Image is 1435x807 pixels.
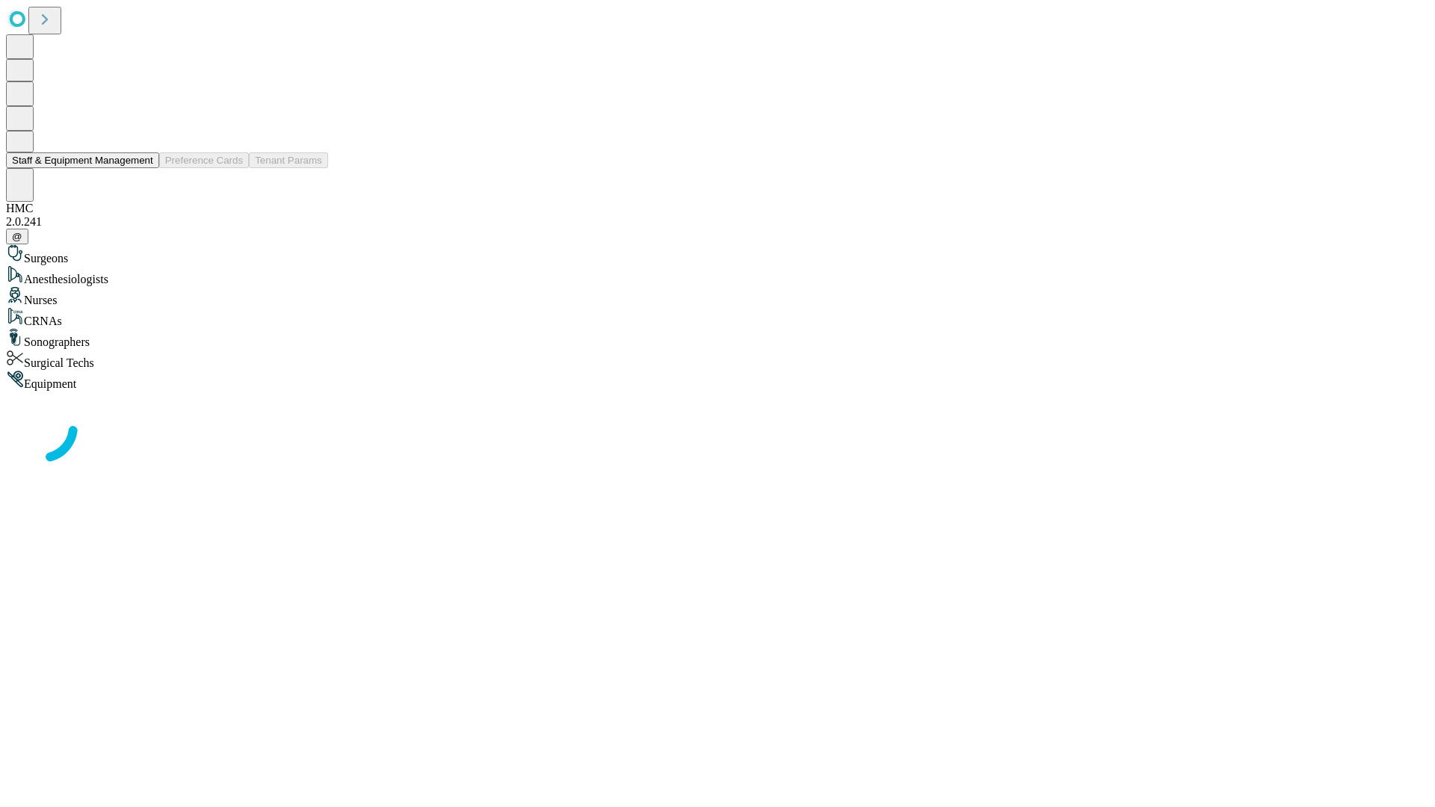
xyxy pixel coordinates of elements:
[6,370,1429,391] div: Equipment
[159,152,249,168] button: Preference Cards
[6,286,1429,307] div: Nurses
[6,202,1429,215] div: HMC
[6,328,1429,349] div: Sonographers
[6,349,1429,370] div: Surgical Techs
[6,265,1429,286] div: Anesthesiologists
[6,215,1429,229] div: 2.0.241
[12,231,22,242] span: @
[6,307,1429,328] div: CRNAs
[6,152,159,168] button: Staff & Equipment Management
[249,152,328,168] button: Tenant Params
[6,229,28,244] button: @
[6,244,1429,265] div: Surgeons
